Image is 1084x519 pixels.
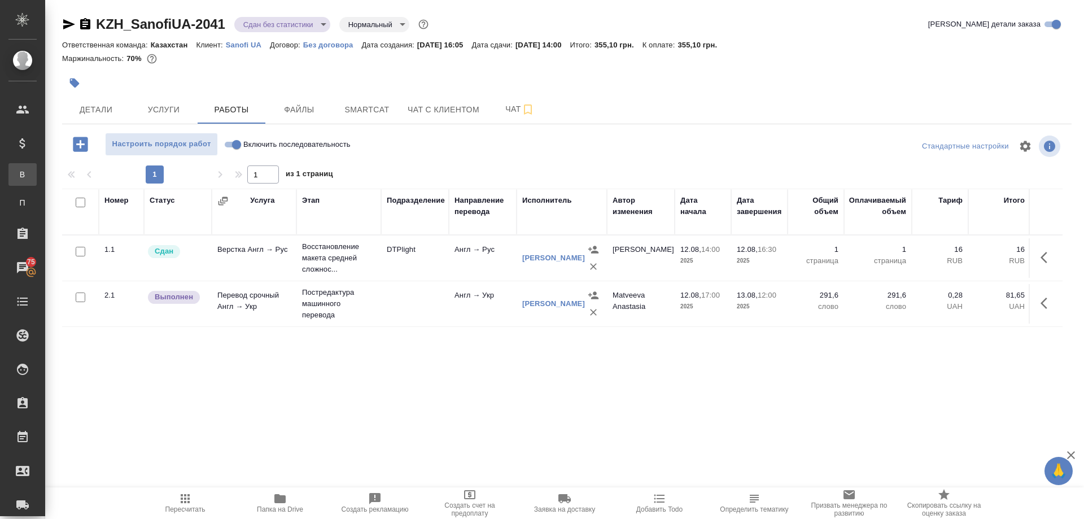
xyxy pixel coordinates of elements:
div: Сдан без статистики [234,17,330,32]
p: Sanofi UA [226,41,270,49]
td: Англ → Укр [449,284,517,324]
a: В [8,163,37,186]
p: 81,65 [974,290,1025,301]
button: 81.65 UAH; 16.00 RUB; [145,51,159,66]
p: страница [793,255,838,267]
button: Добавить тэг [62,71,87,95]
p: 0,28 [917,290,963,301]
span: Призвать менеджера по развитию [808,501,890,517]
span: Настроить порядок работ [111,138,212,151]
p: Выполнен [155,291,193,303]
span: Услуги [137,103,191,117]
a: 75 [3,254,42,282]
span: Скопировать ссылку на оценку заказа [903,501,985,517]
p: Итого: [570,41,595,49]
p: 355,10 грн. [595,41,642,49]
button: Здесь прячутся важные кнопки [1034,244,1061,271]
div: 1.1 [104,244,138,255]
span: Чат с клиентом [408,103,479,117]
p: Восстановление макета средней сложнос... [302,241,375,275]
button: Призвать менеджера по развитию [802,487,897,519]
span: Создать счет на предоплату [429,501,510,517]
div: Дата завершения [737,195,782,217]
div: Дата начала [680,195,725,217]
p: RUB [917,255,963,267]
p: 12.08, [680,291,701,299]
div: split button [919,138,1012,155]
span: 🙏 [1049,459,1068,483]
button: Создать рекламацию [327,487,422,519]
p: UAH [974,301,1025,312]
td: DTPlight [381,238,449,278]
div: Общий объем [793,195,838,217]
button: Удалить [585,258,602,275]
p: страница [850,255,906,267]
p: 1 [850,244,906,255]
p: 291,6 [850,290,906,301]
p: 16 [974,244,1025,255]
div: Номер [104,195,129,206]
button: Пересчитать [138,487,233,519]
p: Клиент: [196,41,225,49]
p: Без договора [303,41,362,49]
p: Маржинальность: [62,54,126,63]
td: [PERSON_NAME] [607,238,675,278]
a: П [8,191,37,214]
p: 70% [126,54,144,63]
td: Matveeva Anastasia [607,284,675,324]
p: [DATE] 14:00 [515,41,570,49]
span: Заявка на доставку [534,505,595,513]
p: 291,6 [793,290,838,301]
p: 14:00 [701,245,720,254]
button: Создать счет на предоплату [422,487,517,519]
p: 13.08, [737,291,758,299]
button: Здесь прячутся важные кнопки [1034,290,1061,317]
div: Тариф [938,195,963,206]
button: Определить тематику [707,487,802,519]
p: 12.08, [737,245,758,254]
div: Исполнитель завершил работу [147,290,206,305]
button: 🙏 [1044,457,1073,485]
div: Сдан без статистики [339,17,409,32]
div: Услуга [250,195,274,206]
p: слово [850,301,906,312]
p: 12:00 [758,291,776,299]
span: Определить тематику [720,505,788,513]
span: [PERSON_NAME] детали заказа [928,19,1041,30]
button: Добавить Todo [612,487,707,519]
p: UAH [917,301,963,312]
span: Пересчитать [165,505,206,513]
span: Посмотреть информацию [1039,136,1063,157]
td: Перевод срочный Англ → Укр [212,284,296,324]
button: Скопировать ссылку для ЯМессенджера [62,18,76,31]
span: Включить последовательность [243,139,351,150]
p: Дата создания: [361,41,417,49]
p: Дата сдачи: [471,41,515,49]
div: Исполнитель [522,195,572,206]
span: Детали [69,103,123,117]
button: Сгруппировать [217,195,229,207]
p: 2025 [680,301,725,312]
span: Работы [204,103,259,117]
div: Направление перевода [454,195,511,217]
p: 355,10 грн. [677,41,725,49]
p: Ответственная команда: [62,41,151,49]
div: Статус [150,195,175,206]
span: Smartcat [340,103,394,117]
td: Англ → Рус [449,238,517,278]
p: 16 [917,244,963,255]
p: К оплате: [642,41,678,49]
p: 1 [793,244,838,255]
p: RUB [974,255,1025,267]
span: Добавить Todo [636,505,683,513]
button: Удалить [585,304,602,321]
svg: Подписаться [521,103,535,116]
span: Чат [493,102,547,116]
button: Настроить порядок работ [105,133,218,156]
a: [PERSON_NAME] [522,254,585,262]
button: Нормальный [345,20,396,29]
p: 2025 [737,301,782,312]
button: Сдан без статистики [240,20,317,29]
span: В [14,169,31,180]
span: Настроить таблицу [1012,133,1039,160]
